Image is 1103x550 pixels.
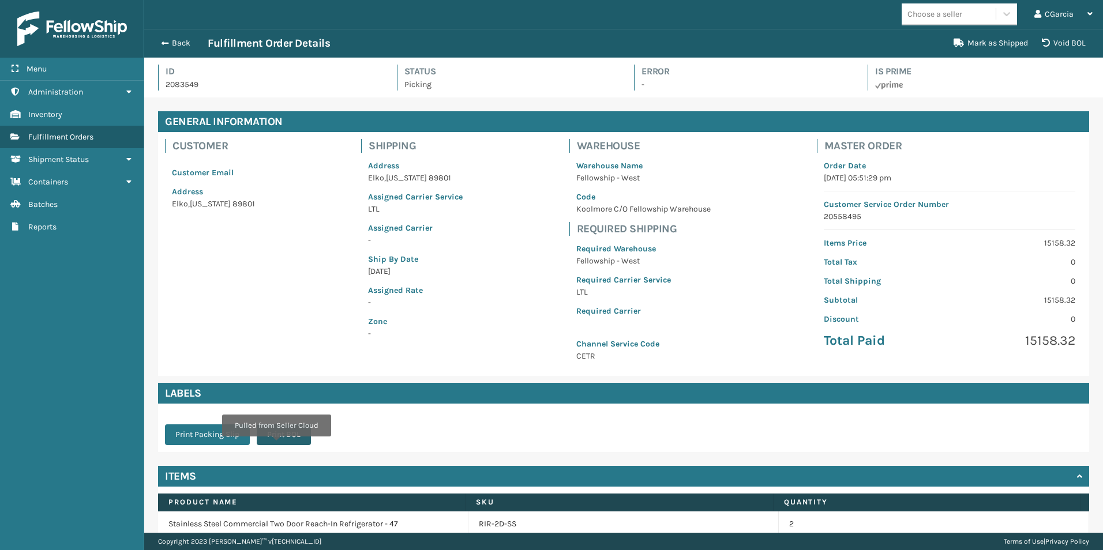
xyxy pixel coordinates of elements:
[155,38,208,48] button: Back
[172,139,262,153] h4: Customer
[576,338,711,350] p: Channel Service Code
[784,497,1070,507] label: Quantity
[368,191,463,203] p: Assigned Carrier Service
[158,533,321,550] p: Copyright 2023 [PERSON_NAME]™ v [TECHNICAL_ID]
[1004,537,1044,545] a: Terms of Use
[172,167,255,179] p: Customer Email
[824,332,943,349] p: Total Paid
[172,199,188,209] span: Elko
[368,234,463,246] p: -
[779,511,1089,537] td: 2
[824,210,1075,223] p: 20558495
[404,78,614,91] p: Picking
[824,237,943,249] p: Items Price
[824,294,943,306] p: Subtotal
[188,199,190,209] span: ,
[576,191,711,203] p: Code
[386,173,427,183] span: [US_STATE]
[166,78,376,91] p: 2083549
[824,256,943,268] p: Total Tax
[368,265,463,277] p: [DATE]
[368,296,463,308] p: -
[956,275,1075,287] p: 0
[824,198,1075,210] p: Customer Service Order Number
[576,350,711,362] p: CETR
[476,497,762,507] label: SKU
[368,253,463,265] p: Ship By Date
[1004,533,1089,550] div: |
[576,274,711,286] p: Required Carrier Service
[190,199,231,209] span: [US_STATE]
[257,424,311,445] button: Print BOL
[824,160,1075,172] p: Order Date
[576,255,711,267] p: Fellowship - West
[577,222,718,236] h4: Required Shipping
[368,161,399,171] span: Address
[576,305,711,317] p: Required Carrier
[369,139,470,153] h4: Shipping
[158,383,1089,404] h4: Labels
[956,294,1075,306] p: 15158.32
[956,237,1075,249] p: 15158.32
[404,65,614,78] h4: Status
[954,39,964,47] i: Mark as Shipped
[1035,32,1093,55] button: Void BOL
[956,256,1075,268] p: 0
[28,110,62,119] span: Inventory
[28,177,68,187] span: Containers
[384,173,386,183] span: ,
[28,199,58,209] span: Batches
[28,132,93,142] span: Fulfillment Orders
[27,64,47,74] span: Menu
[1042,39,1050,47] i: VOIDBOL
[28,87,83,97] span: Administration
[232,199,255,209] span: 89801
[166,65,376,78] h4: Id
[907,8,962,20] div: Choose a seller
[479,518,516,530] a: RIR-2D-SS
[956,313,1075,325] p: 0
[368,284,463,296] p: Assigned Rate
[824,172,1075,184] p: [DATE] 05:51:29 pm
[824,275,943,287] p: Total Shipping
[368,203,463,215] p: LTL
[28,222,57,232] span: Reports
[158,511,468,537] td: Stainless Steel Commercial Two Door Reach-In Refrigerator - 47
[577,139,718,153] h4: Warehouse
[576,172,711,184] p: Fellowship - West
[17,12,127,46] img: logo
[875,65,1089,78] h4: Is Prime
[576,203,711,215] p: Koolmore C/O Fellowship Warehouse
[576,286,711,298] p: LTL
[429,173,451,183] span: 89801
[641,65,847,78] h4: Error
[824,313,943,325] p: Discount
[158,111,1089,132] h4: General Information
[165,469,196,483] h4: Items
[576,160,711,172] p: Warehouse Name
[1045,537,1089,545] a: Privacy Policy
[368,315,463,327] p: Zone
[641,78,847,91] p: -
[576,243,711,255] p: Required Warehouse
[168,497,455,507] label: Product Name
[368,315,463,338] span: -
[956,332,1075,349] p: 15158.32
[172,187,203,197] span: Address
[947,32,1035,55] button: Mark as Shipped
[368,173,384,183] span: Elko
[824,139,1082,153] h4: Master Order
[28,155,89,164] span: Shipment Status
[165,424,250,445] button: Print Packing Slip
[368,222,463,234] p: Assigned Carrier
[208,36,330,50] h3: Fulfillment Order Details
